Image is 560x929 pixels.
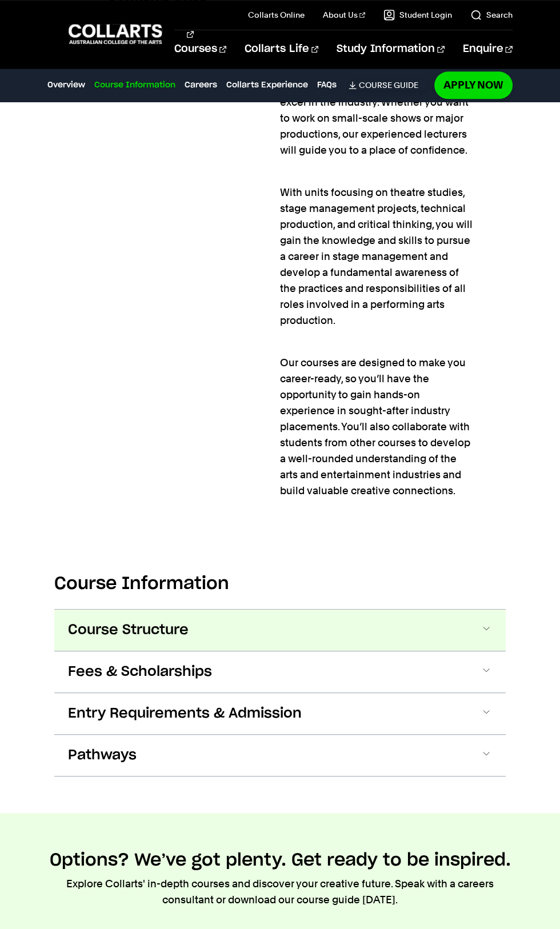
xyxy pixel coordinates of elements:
p: With units focusing on theatre studies, stage management projects, technical production, and crit... [280,169,473,329]
a: Course Information [94,79,175,91]
a: Apply Now [434,71,513,98]
a: About Us [323,9,365,21]
button: Course Structure [54,610,506,651]
p: Explore Collarts' in-depth courses and discover your creative future. Speak with a careers consul... [47,876,512,908]
a: Study Information [337,30,444,68]
button: Pathways [54,735,506,776]
button: Fees & Scholarships [54,651,506,692]
a: Search [470,9,513,21]
span: Fees & Scholarships [68,663,212,681]
h2: Course Information [54,573,506,595]
a: Courses [174,30,226,68]
span: Course Structure [68,621,189,639]
a: Collarts Life [245,30,318,68]
a: Student Login [383,9,452,21]
a: FAQs [317,79,337,91]
span: Pathways [68,746,137,764]
a: Collarts Online [248,9,305,21]
a: Overview [47,79,85,91]
a: Course Guide [349,80,427,90]
a: Careers [185,79,217,91]
h2: Options? We’ve got plenty. Get ready to be inspired. [50,850,511,871]
p: Our courses are designed to make you career-ready, so you’ll have the opportunity to gain hands-o... [280,339,473,499]
span: Entry Requirements & Admission [68,704,302,723]
a: Enquire [463,30,513,68]
button: Entry Requirements & Admission [54,693,506,734]
a: Collarts Experience [226,79,308,91]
